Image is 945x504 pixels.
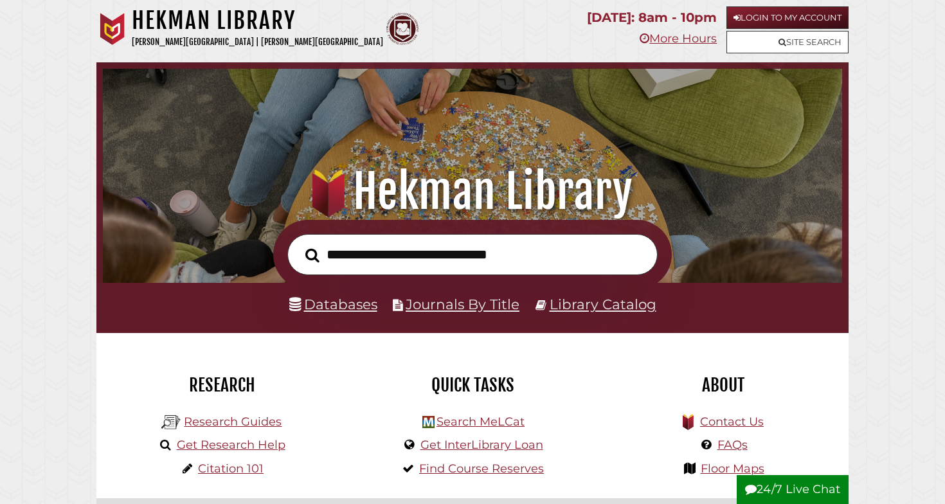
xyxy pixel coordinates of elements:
i: Search [305,248,319,263]
a: Get InterLibrary Loan [420,438,543,452]
a: Search MeLCat [437,415,525,429]
img: Calvin University [96,13,129,45]
a: Find Course Reserves [419,462,544,476]
p: [PERSON_NAME][GEOGRAPHIC_DATA] | [PERSON_NAME][GEOGRAPHIC_DATA] [132,35,383,50]
img: Hekman Library Logo [422,416,435,428]
a: Research Guides [184,415,282,429]
a: Citation 101 [198,462,264,476]
a: Library Catalog [550,296,656,312]
a: More Hours [640,32,717,46]
a: Floor Maps [701,462,764,476]
a: Login to My Account [726,6,849,29]
a: Contact Us [700,415,764,429]
h1: Hekman Library [117,163,828,220]
a: Site Search [726,31,849,53]
p: [DATE]: 8am - 10pm [587,6,717,29]
a: Get Research Help [177,438,285,452]
h2: About [607,374,839,396]
img: Calvin Theological Seminary [386,13,419,45]
a: FAQs [717,438,748,452]
h2: Quick Tasks [357,374,588,396]
img: Hekman Library Logo [161,413,181,432]
h1: Hekman Library [132,6,383,35]
button: Search [299,244,326,266]
a: Journals By Title [406,296,519,312]
h2: Research [106,374,337,396]
a: Databases [289,296,377,312]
